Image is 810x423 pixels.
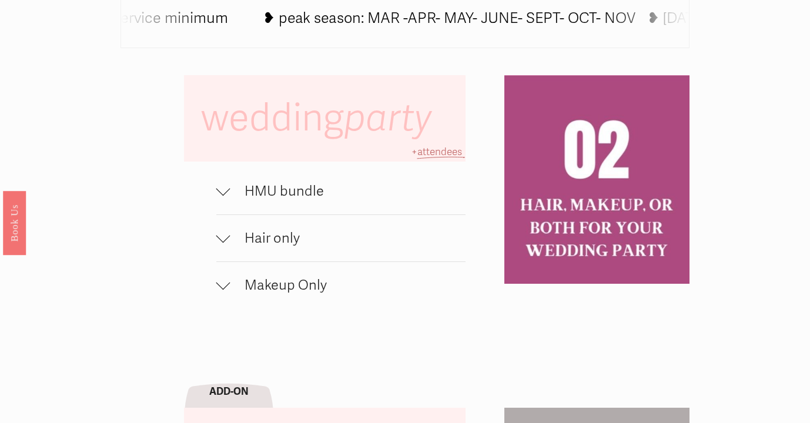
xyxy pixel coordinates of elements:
[3,191,26,255] a: Book Us
[216,262,466,308] button: Makeup Only
[201,95,441,142] span: wedding
[230,277,466,294] span: Makeup Only
[230,230,466,247] span: Hair only
[417,146,462,158] span: attendees
[230,183,466,200] span: HMU bundle
[216,215,466,261] button: Hair only
[344,95,432,141] em: party
[411,146,417,158] span: +
[216,168,466,214] button: HMU bundle
[209,385,249,398] strong: ADD-ON
[262,9,635,27] tspan: ❥ peak season: MAR -APR- MAY- JUNE- SEPT- OCT- NOV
